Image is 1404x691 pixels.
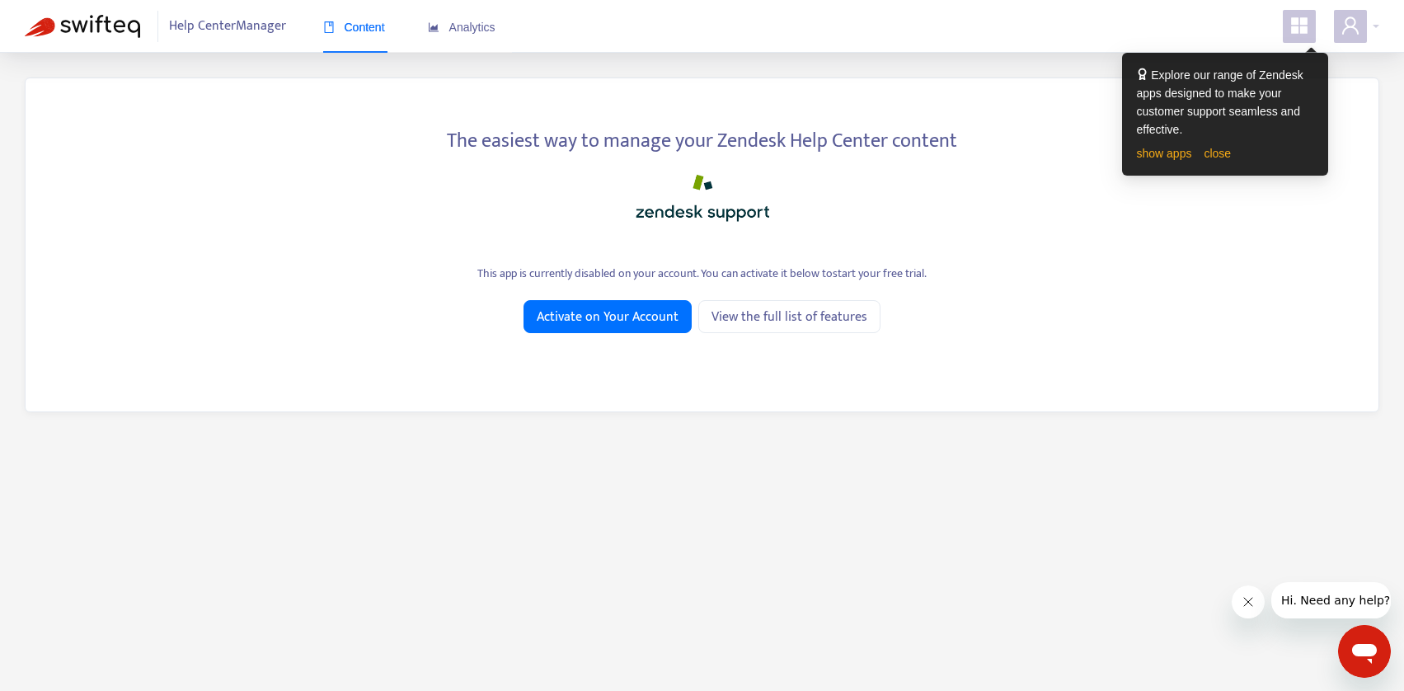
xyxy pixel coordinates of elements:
span: Analytics [428,21,495,34]
span: appstore [1289,16,1309,35]
a: close [1204,147,1231,160]
iframe: Message from company [1271,582,1391,618]
a: show apps [1137,147,1192,160]
span: area-chart [428,21,439,33]
span: Content [323,21,385,34]
img: Swifteq [25,15,140,38]
img: zendesk_support_logo.png [620,168,785,228]
iframe: Close message [1232,585,1265,618]
span: Help Center Manager [169,11,286,42]
div: The easiest way to manage your Zendesk Help Center content [50,120,1354,156]
iframe: Button to launch messaging window [1338,625,1391,678]
span: book [323,21,335,33]
div: Explore our range of Zendesk apps designed to make your customer support seamless and effective. [1137,66,1313,139]
button: Activate on Your Account [524,300,692,333]
span: View the full list of features [711,307,867,327]
span: Activate on Your Account [537,307,679,327]
span: user [1341,16,1360,35]
a: View the full list of features [698,300,880,333]
div: This app is currently disabled on your account. You can activate it below to start your free trial . [50,265,1354,282]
